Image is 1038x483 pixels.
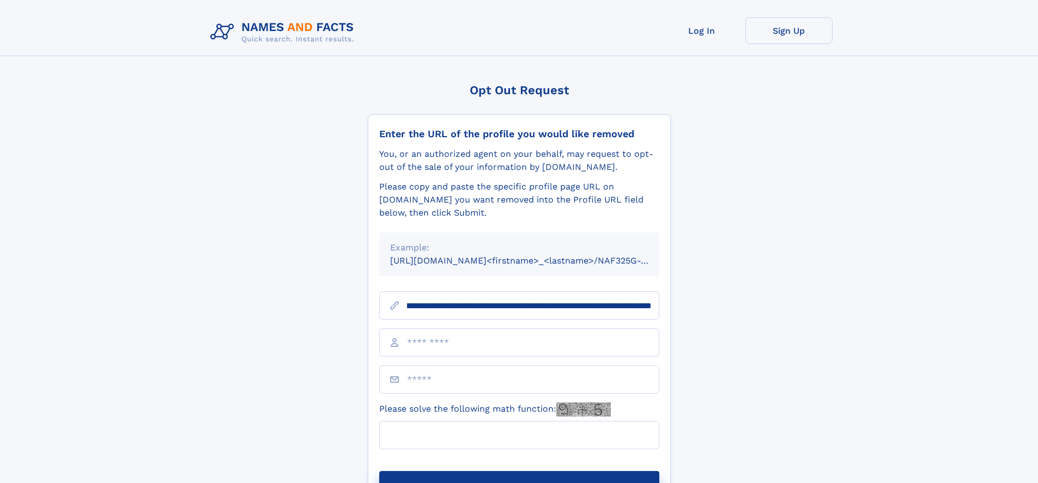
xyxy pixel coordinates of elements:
[390,255,680,266] small: [URL][DOMAIN_NAME]<firstname>_<lastname>/NAF325G-xxxxxxxx
[658,17,745,44] a: Log In
[379,128,659,140] div: Enter the URL of the profile you would like removed
[379,180,659,219] div: Please copy and paste the specific profile page URL on [DOMAIN_NAME] you want removed into the Pr...
[368,83,671,97] div: Opt Out Request
[206,17,363,47] img: Logo Names and Facts
[379,148,659,174] div: You, or an authorized agent on your behalf, may request to opt-out of the sale of your informatio...
[745,17,833,44] a: Sign Up
[390,241,648,254] div: Example:
[379,402,611,417] label: Please solve the following math function:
